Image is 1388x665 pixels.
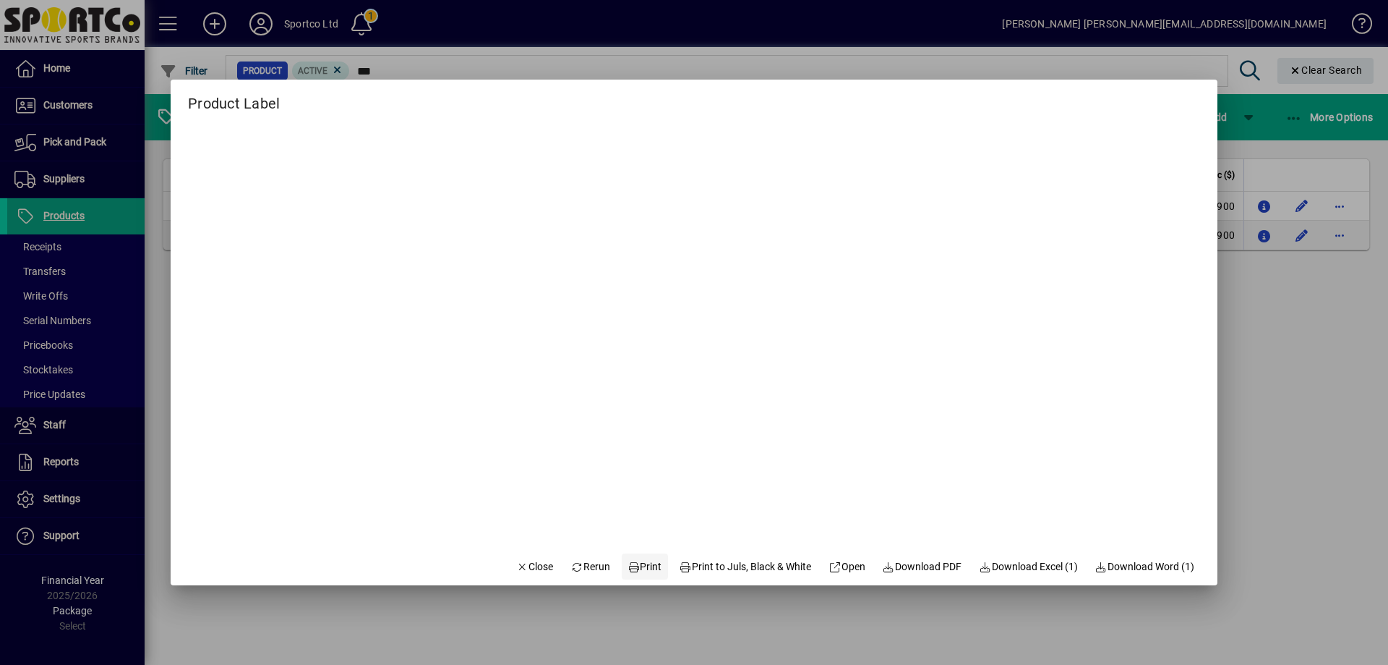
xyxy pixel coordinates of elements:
[877,554,968,580] a: Download PDF
[627,559,662,575] span: Print
[622,554,668,580] button: Print
[674,554,818,580] button: Print to Juls, Black & White
[516,559,554,575] span: Close
[973,554,1084,580] button: Download Excel (1)
[828,559,865,575] span: Open
[171,80,297,115] h2: Product Label
[680,559,812,575] span: Print to Juls, Black & White
[510,554,560,580] button: Close
[1095,559,1195,575] span: Download Word (1)
[570,559,610,575] span: Rerun
[1089,554,1201,580] button: Download Word (1)
[883,559,962,575] span: Download PDF
[823,554,871,580] a: Open
[979,559,1078,575] span: Download Excel (1)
